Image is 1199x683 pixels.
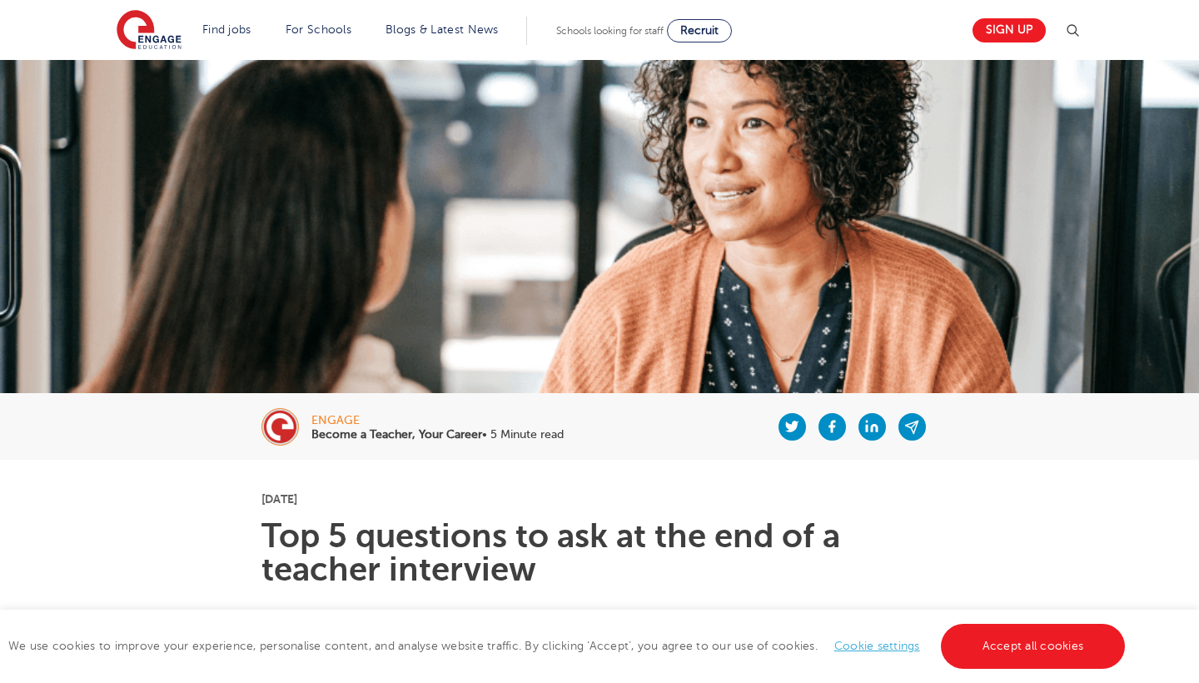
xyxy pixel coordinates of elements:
[8,640,1129,652] span: We use cookies to improve your experience, personalise content, and analyse website traffic. By c...
[834,640,920,652] a: Cookie settings
[202,23,251,36] a: Find jobs
[667,19,732,42] a: Recruit
[117,10,182,52] img: Engage Education
[680,24,719,37] span: Recruit
[311,428,482,441] b: Become a Teacher, Your Career
[311,415,564,426] div: engage
[261,493,938,505] p: [DATE]
[973,18,1046,42] a: Sign up
[286,23,351,36] a: For Schools
[941,624,1126,669] a: Accept all cookies
[261,520,938,586] h1: Top 5 questions to ask at the end of a teacher interview
[556,25,664,37] span: Schools looking for staff
[386,23,499,36] a: Blogs & Latest News
[311,429,564,441] p: • 5 Minute read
